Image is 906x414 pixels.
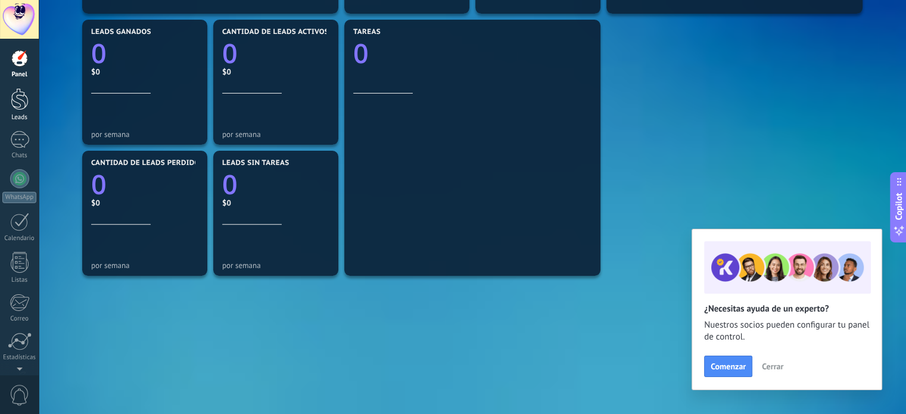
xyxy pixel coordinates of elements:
div: Listas [2,276,37,284]
a: 0 [91,35,198,71]
text: 0 [353,35,369,71]
h2: ¿Necesitas ayuda de un experto? [704,303,870,315]
button: Comenzar [704,356,752,377]
span: Nuestros socios pueden configurar tu panel de control. [704,319,870,343]
span: Leads sin tareas [222,159,289,167]
text: 0 [91,35,107,71]
div: por semana [91,261,198,270]
div: Leads [2,114,37,122]
a: 0 [222,166,329,203]
div: Correo [2,315,37,323]
div: Chats [2,152,37,160]
div: Estadísticas [2,354,37,362]
span: Cantidad de leads perdidos [91,159,204,167]
div: por semana [222,261,329,270]
span: Copilot [893,192,905,220]
a: 0 [353,35,591,71]
span: Comenzar [711,362,746,371]
span: Cantidad de leads activos [222,28,329,36]
button: Cerrar [756,357,789,375]
div: por semana [91,130,198,139]
text: 0 [91,166,107,203]
div: $0 [91,198,198,208]
div: Panel [2,71,37,79]
div: $0 [222,198,329,208]
text: 0 [222,35,238,71]
div: por semana [222,130,329,139]
span: Cerrar [762,362,783,371]
div: Calendario [2,235,37,242]
div: WhatsApp [2,192,36,203]
span: Leads ganados [91,28,151,36]
span: Tareas [353,28,381,36]
a: 0 [91,166,198,203]
div: $0 [91,67,198,77]
div: $0 [222,67,329,77]
text: 0 [222,166,238,203]
a: 0 [222,35,329,71]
